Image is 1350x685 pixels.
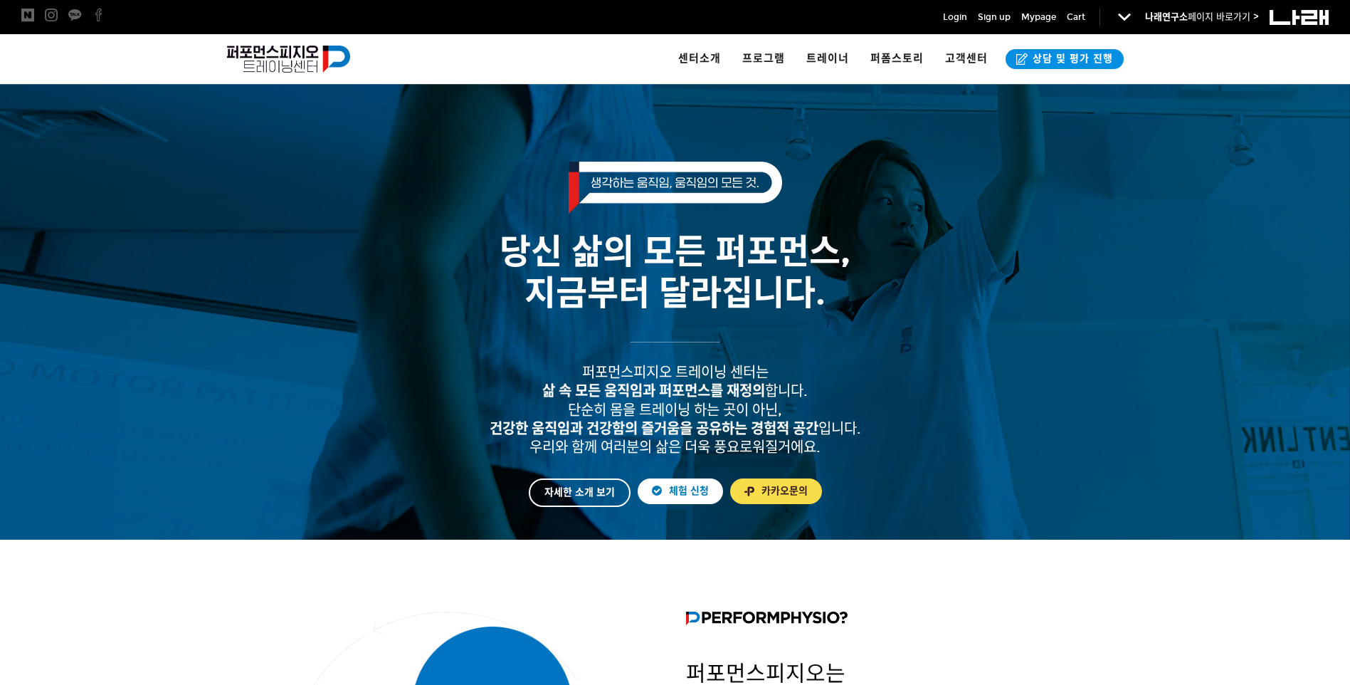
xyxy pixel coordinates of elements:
a: 나래연구소페이지 바로가기 > [1145,11,1259,23]
span: 퍼포먼스피지오 트레이닝 센터는 [582,364,769,381]
a: 고객센터 [934,34,998,84]
a: 트레이너 [796,34,860,84]
a: Cart [1067,10,1085,24]
a: 체험 신청 [638,479,723,504]
img: 생각하는 움직임, 움직임의 모든 것. [569,162,782,214]
a: 상담 및 평가 진행 [1006,49,1124,69]
a: 카카오문의 [730,479,822,504]
a: 프로그램 [732,34,796,84]
span: 센터소개 [678,52,721,65]
span: 퍼폼스토리 [870,52,924,65]
strong: 삶 속 모든 움직임과 퍼포먼스를 재정의 [542,382,765,399]
img: 퍼포먼스피지오란? [686,612,848,625]
a: Sign up [978,10,1011,24]
a: Mypage [1021,10,1056,24]
span: 단순히 몸을 트레이닝 하는 곳이 아닌, [568,402,782,419]
a: 퍼폼스토리 [860,34,934,84]
strong: 건강한 움직임과 건강함의 즐거움을 공유하는 경험적 공간 [490,420,818,437]
a: 센터소개 [668,34,732,84]
span: 상담 및 평가 진행 [1028,52,1113,66]
span: 합니다. [542,382,808,399]
span: 당신 삶의 모든 퍼포먼스, 지금부터 달라집니다. [500,231,850,314]
a: 자세한 소개 보기 [529,479,631,507]
span: 우리와 함께 여러분의 삶은 더욱 풍요로워질거에요. [529,439,821,456]
a: Login [943,10,967,24]
strong: 나래연구소 [1145,11,1188,23]
span: 고객센터 [945,52,988,65]
span: 트레이너 [806,52,849,65]
span: 입니다. [490,420,861,437]
span: 프로그램 [742,52,785,65]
